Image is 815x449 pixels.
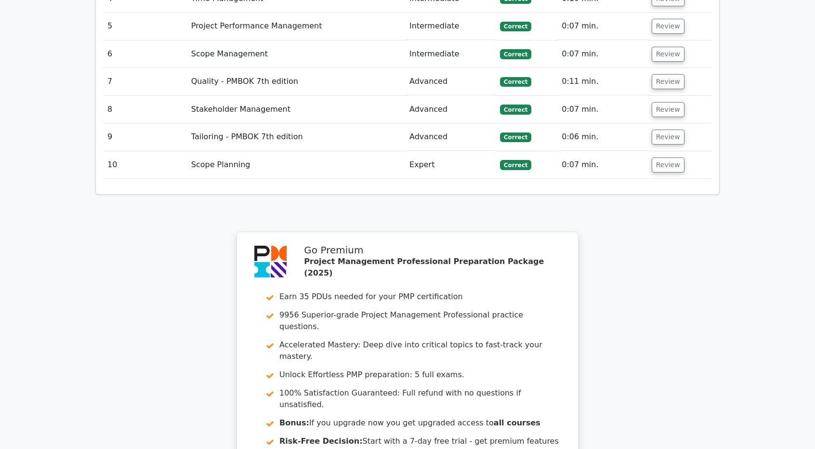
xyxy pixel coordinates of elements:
td: Expert [406,151,496,179]
td: 0:07 min. [558,151,647,179]
td: 5 [104,13,187,40]
td: 8 [104,96,187,123]
span: Correct [500,77,531,87]
td: Advanced [406,68,496,95]
td: 10 [104,151,187,179]
td: 7 [104,68,187,95]
td: 0:06 min. [558,123,647,151]
td: Advanced [406,123,496,151]
td: Scope Planning [187,151,406,179]
td: Stakeholder Management [187,96,406,123]
td: Scope Management [187,40,406,68]
span: Correct [500,160,531,170]
span: Correct [500,49,531,59]
td: Project Performance Management [187,13,406,40]
td: 0:11 min. [558,68,647,95]
td: 9 [104,123,187,151]
button: Review [652,74,684,89]
td: 0:07 min. [558,96,647,123]
button: Review [652,158,684,172]
button: Review [652,102,684,117]
td: Intermediate [406,13,496,40]
button: Review [652,130,684,145]
td: 0:07 min. [558,13,647,40]
td: Intermediate [406,40,496,68]
td: 0:07 min. [558,40,647,68]
td: Tailoring - PMBOK 7th edition [187,123,406,151]
button: Review [652,19,684,34]
span: Correct [500,132,531,142]
button: Review [652,47,684,62]
span: Correct [500,105,531,114]
td: Advanced [406,96,496,123]
td: 6 [104,40,187,68]
span: Correct [500,22,531,31]
td: Quality - PMBOK 7th edition [187,68,406,95]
